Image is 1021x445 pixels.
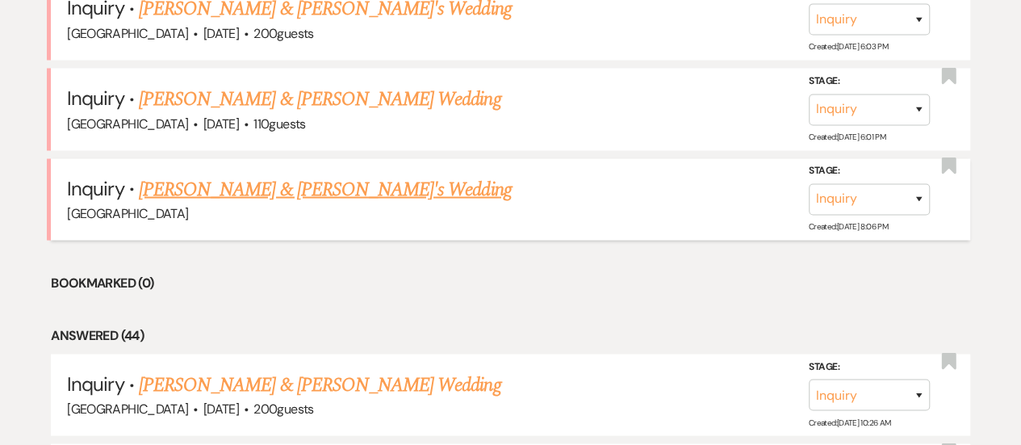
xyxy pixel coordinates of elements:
[809,417,890,427] span: Created: [DATE] 10:26 AM
[67,204,188,221] span: [GEOGRAPHIC_DATA]
[67,115,188,132] span: [GEOGRAPHIC_DATA]
[67,85,123,110] span: Inquiry
[203,25,239,42] span: [DATE]
[67,25,188,42] span: [GEOGRAPHIC_DATA]
[203,400,239,417] span: [DATE]
[253,400,313,417] span: 200 guests
[809,73,930,90] label: Stage:
[139,174,512,204] a: [PERSON_NAME] & [PERSON_NAME]'s Wedding
[809,41,888,52] span: Created: [DATE] 6:03 PM
[809,221,888,232] span: Created: [DATE] 8:06 PM
[67,371,123,396] span: Inquiry
[67,175,123,200] span: Inquiry
[67,400,188,417] span: [GEOGRAPHIC_DATA]
[253,115,305,132] span: 110 guests
[809,131,885,141] span: Created: [DATE] 6:01 PM
[809,162,930,180] label: Stage:
[139,370,500,399] a: [PERSON_NAME] & [PERSON_NAME] Wedding
[809,358,930,376] label: Stage:
[139,84,500,113] a: [PERSON_NAME] & [PERSON_NAME] Wedding
[203,115,239,132] span: [DATE]
[253,25,313,42] span: 200 guests
[51,272,970,293] li: Bookmarked (0)
[51,325,970,346] li: Answered (44)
